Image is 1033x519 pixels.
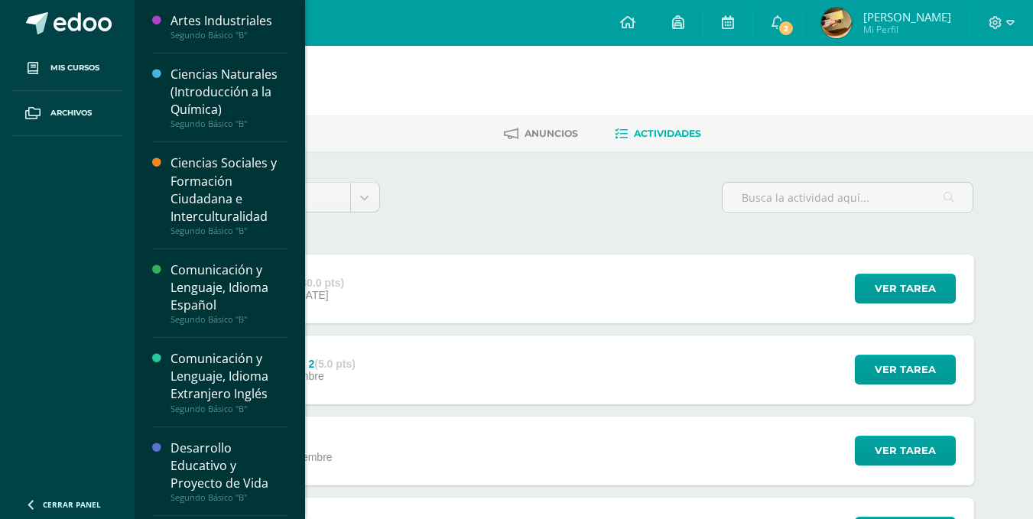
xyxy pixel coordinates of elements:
[171,66,287,118] div: Ciencias Naturales (Introducción a la Química)
[171,404,287,414] div: Segundo Básico "B"
[525,128,578,139] span: Anuncios
[875,355,936,384] span: Ver tarea
[171,30,287,41] div: Segundo Básico "B"
[171,261,287,325] a: Comunicación y Lenguaje, Idioma EspañolSegundo Básico "B"
[821,8,852,38] img: c8115feaa1a113de442445c51786ce27.png
[634,128,701,139] span: Actividades
[50,107,92,119] span: Archivos
[171,12,287,30] div: Artes Industriales
[855,274,956,303] button: Ver tarea
[863,9,951,24] span: [PERSON_NAME]
[171,118,287,129] div: Segundo Básico "B"
[171,66,287,129] a: Ciencias Naturales (Introducción a la Química)Segundo Básico "B"
[615,122,701,146] a: Actividades
[504,122,578,146] a: Anuncios
[723,183,973,212] input: Busca la actividad aquí...
[171,350,287,414] a: Comunicación y Lenguaje, Idioma Extranjero InglésSegundo Básico "B"
[855,355,956,384] button: Ver tarea
[12,91,122,136] a: Archivos
[171,350,287,403] div: Comunicación y Lenguaje, Idioma Extranjero Inglés
[171,154,287,225] div: Ciencias Sociales y Formación Ciudadana e Interculturalidad
[171,154,287,235] a: Ciencias Sociales y Formación Ciudadana e InterculturalidadSegundo Básico "B"
[297,277,344,289] strong: (30.0 pts)
[855,436,956,465] button: Ver tarea
[778,20,794,37] span: 2
[875,274,936,303] span: Ver tarea
[171,314,287,325] div: Segundo Básico "B"
[171,440,287,492] div: Desarrollo Educativo y Proyecto de Vida
[171,12,287,41] a: Artes IndustrialesSegundo Básico "B"
[314,358,356,370] strong: (5.0 pts)
[171,225,287,236] div: Segundo Básico "B"
[12,46,122,91] a: Mis cursos
[295,289,329,301] span: [DATE]
[43,499,101,510] span: Cerrar panel
[248,451,333,463] span: 30 de Septiembre
[875,436,936,465] span: Ver tarea
[863,23,951,36] span: Mi Perfil
[50,62,99,74] span: Mis cursos
[239,370,324,382] span: 30 de Septiembre
[171,261,287,314] div: Comunicación y Lenguaje, Idioma Español
[171,492,287,503] div: Segundo Básico "B"
[171,440,287,503] a: Desarrollo Educativo y Proyecto de VidaSegundo Básico "B"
